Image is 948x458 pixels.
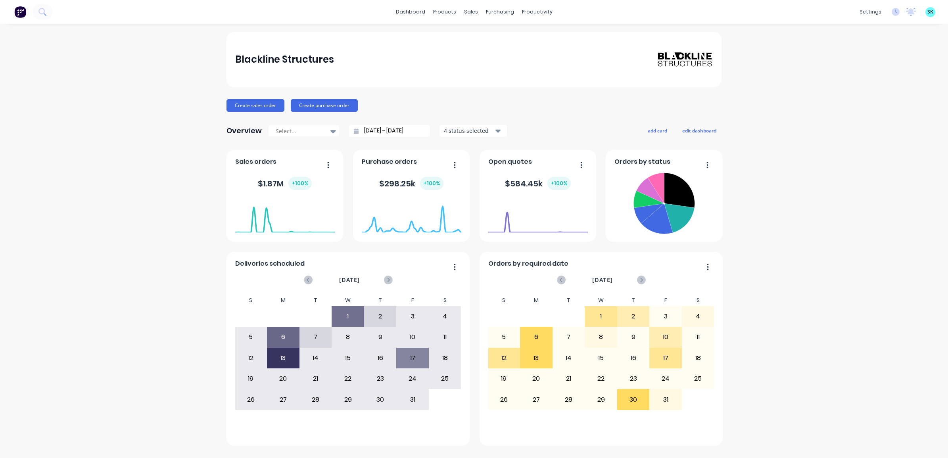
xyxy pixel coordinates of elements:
div: sales [460,6,482,18]
div: $ 584.45k [505,177,571,190]
div: $ 1.87M [258,177,312,190]
div: 31 [397,389,428,409]
div: 3 [650,307,681,326]
a: dashboard [392,6,429,18]
div: S [488,295,520,306]
img: Blackline Structures [657,52,713,67]
div: 19 [235,369,267,389]
div: 21 [300,369,332,389]
div: 16 [365,348,396,368]
button: add card [643,125,672,136]
div: + 100 % [547,177,571,190]
div: 15 [585,348,617,368]
button: Create sales order [226,99,284,112]
div: 26 [235,389,267,409]
div: 19 [488,369,520,389]
div: T [364,295,397,306]
span: SK [927,8,933,15]
div: 1 [332,307,364,326]
div: Overview [226,123,262,139]
div: 23 [618,369,649,389]
div: 12 [488,348,520,368]
div: 29 [332,389,364,409]
div: 17 [650,348,681,368]
button: edit dashboard [677,125,722,136]
div: 21 [553,369,585,389]
div: T [617,295,650,306]
button: Create purchase order [291,99,358,112]
div: 5 [235,327,267,347]
span: [DATE] [592,276,613,284]
div: 8 [585,327,617,347]
div: 8 [332,327,364,347]
div: 18 [429,348,461,368]
div: 20 [520,369,552,389]
button: 4 status selected [439,125,507,137]
div: 4 status selected [444,126,494,135]
div: 2 [365,307,396,326]
div: 22 [332,369,364,389]
div: 24 [650,369,681,389]
div: 15 [332,348,364,368]
div: + 100 % [288,177,312,190]
div: 17 [397,348,428,368]
div: W [332,295,364,306]
div: 9 [618,327,649,347]
div: 3 [397,307,428,326]
div: 23 [365,369,396,389]
div: M [267,295,299,306]
div: 4 [429,307,461,326]
div: settings [856,6,885,18]
div: 20 [267,369,299,389]
div: $ 298.25k [379,177,443,190]
div: S [429,295,461,306]
div: 28 [553,389,585,409]
div: 29 [585,389,617,409]
div: 28 [300,389,332,409]
div: 11 [429,327,461,347]
div: 10 [397,327,428,347]
div: 31 [650,389,681,409]
div: S [235,295,267,306]
div: 14 [553,348,585,368]
div: F [649,295,682,306]
span: [DATE] [339,276,360,284]
div: 27 [267,389,299,409]
div: 6 [520,327,552,347]
div: products [429,6,460,18]
span: Orders by status [614,157,670,167]
div: 25 [429,369,461,389]
div: 11 [682,327,714,347]
div: 14 [300,348,332,368]
div: 1 [585,307,617,326]
div: + 100 % [420,177,443,190]
div: 7 [300,327,332,347]
div: 6 [267,327,299,347]
span: Sales orders [235,157,276,167]
div: 16 [618,348,649,368]
div: productivity [518,6,557,18]
div: 9 [365,327,396,347]
div: Blackline Structures [235,52,334,67]
div: 24 [397,369,428,389]
div: 7 [553,327,585,347]
div: 13 [267,348,299,368]
div: T [553,295,585,306]
div: M [520,295,553,306]
div: 18 [682,348,714,368]
div: S [682,295,714,306]
div: 22 [585,369,617,389]
div: 4 [682,307,714,326]
div: 13 [520,348,552,368]
div: 27 [520,389,552,409]
img: Factory [14,6,26,18]
div: 10 [650,327,681,347]
div: 12 [235,348,267,368]
div: F [396,295,429,306]
span: Open quotes [488,157,532,167]
div: 30 [365,389,396,409]
div: 5 [488,327,520,347]
div: purchasing [482,6,518,18]
div: 30 [618,389,649,409]
div: 25 [682,369,714,389]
